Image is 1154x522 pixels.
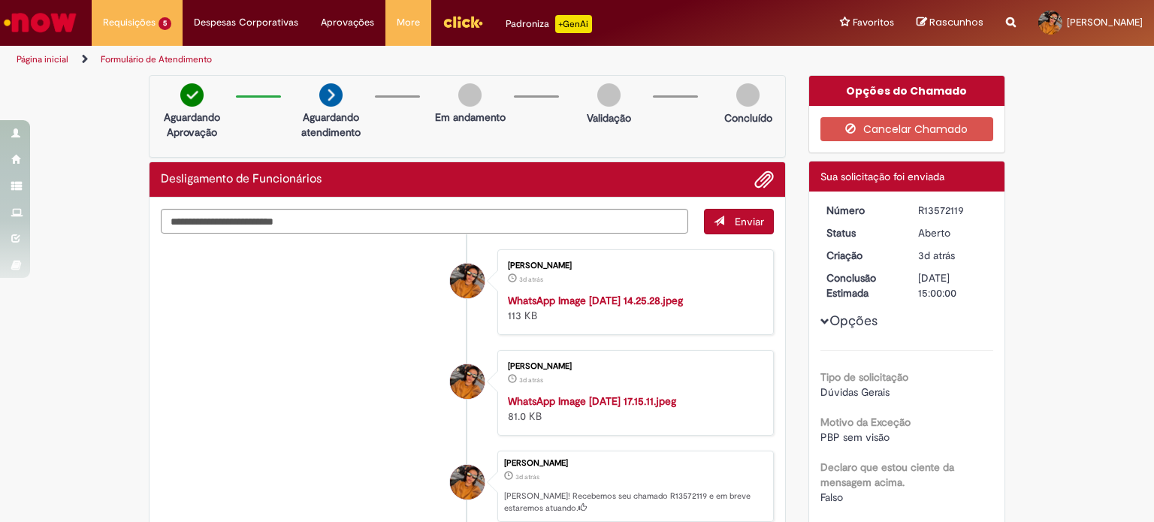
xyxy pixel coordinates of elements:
[458,83,482,107] img: img-circle-grey.png
[597,83,621,107] img: img-circle-grey.png
[180,83,204,107] img: check-circle-green.png
[820,430,890,444] span: PBP sem visão
[929,15,983,29] span: Rascunhos
[918,270,988,300] div: [DATE] 15:00:00
[515,472,539,481] span: 3d atrás
[519,275,543,284] time: 26/09/2025 17:52:19
[295,110,367,140] p: Aguardando atendimento
[161,173,322,186] h2: Desligamento de Funcionários Histórico de tíquete
[519,376,543,385] span: 3d atrás
[506,15,592,33] div: Padroniza
[918,249,955,262] time: 26/09/2025 17:53:02
[815,203,908,218] dt: Número
[820,117,994,141] button: Cancelar Chamado
[17,53,68,65] a: Página inicial
[504,459,766,468] div: [PERSON_NAME]
[853,15,894,30] span: Favoritos
[508,293,758,323] div: 113 KB
[450,364,485,399] div: Mercia Mayra Meneses Ferreira
[820,460,954,489] b: Declaro que estou ciente da mensagem acima.
[443,11,483,33] img: click_logo_yellow_360x200.png
[159,17,171,30] span: 5
[820,370,908,384] b: Tipo de solicitação
[735,215,764,228] span: Enviar
[508,261,758,270] div: [PERSON_NAME]
[508,394,676,408] a: WhatsApp Image [DATE] 17.15.11.jpeg
[918,203,988,218] div: R13572119
[815,248,908,263] dt: Criação
[809,76,1005,106] div: Opções do Chamado
[508,294,683,307] a: WhatsApp Image [DATE] 14.25.28.jpeg
[820,385,890,399] span: Dúvidas Gerais
[450,264,485,298] div: Mercia Mayra Meneses Ferreira
[555,15,592,33] p: +GenAi
[587,110,631,125] p: Validação
[918,249,955,262] span: 3d atrás
[508,394,758,424] div: 81.0 KB
[820,490,843,504] span: Falso
[319,83,343,107] img: arrow-next.png
[754,170,774,189] button: Adicionar anexos
[815,270,908,300] dt: Conclusão Estimada
[435,110,506,125] p: Em andamento
[820,170,944,183] span: Sua solicitação foi enviada
[156,110,228,140] p: Aguardando Aprovação
[450,465,485,499] div: Mercia Mayra Meneses Ferreira
[101,53,212,65] a: Formulário de Atendimento
[161,209,688,234] textarea: Digite sua mensagem aqui...
[508,362,758,371] div: [PERSON_NAME]
[321,15,374,30] span: Aprovações
[194,15,298,30] span: Despesas Corporativas
[704,209,774,234] button: Enviar
[519,275,543,284] span: 3d atrás
[504,490,766,514] p: [PERSON_NAME]! Recebemos seu chamado R13572119 e em breve estaremos atuando.
[917,16,983,30] a: Rascunhos
[515,472,539,481] time: 26/09/2025 17:53:02
[724,110,772,125] p: Concluído
[815,225,908,240] dt: Status
[11,46,758,74] ul: Trilhas de página
[1067,16,1143,29] span: [PERSON_NAME]
[918,225,988,240] div: Aberto
[736,83,760,107] img: img-circle-grey.png
[820,415,911,429] b: Motivo da Exceção
[397,15,420,30] span: More
[103,15,156,30] span: Requisições
[2,8,79,38] img: ServiceNow
[918,248,988,263] div: 26/09/2025 17:53:02
[519,376,543,385] time: 26/09/2025 17:52:19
